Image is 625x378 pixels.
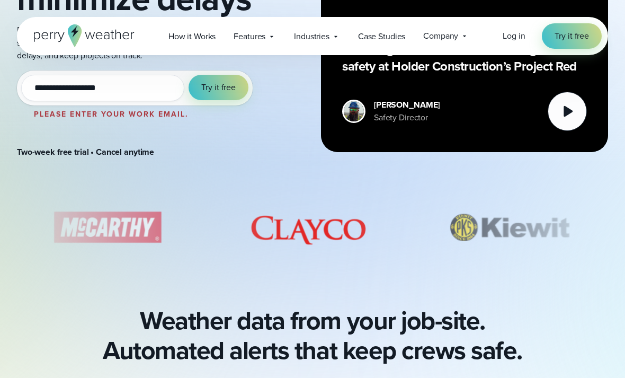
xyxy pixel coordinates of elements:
[374,99,440,111] div: [PERSON_NAME]
[32,201,182,254] div: 4 of 8
[168,30,216,43] span: How it Works
[189,75,248,100] button: Try it free
[233,201,383,254] div: 5 of 8
[17,201,608,259] div: slideshow
[159,25,225,47] a: How it Works
[542,23,602,49] a: Try it free
[342,41,587,75] p: Reducing workloads and increasing worker safety at Holder Construction’s Project Red
[17,146,154,158] strong: Two-week free trial • Cancel anytime
[344,101,364,121] img: Merco Chantres Headshot
[32,201,182,254] img: McCarthy.svg
[503,30,525,42] a: Log in
[434,201,585,254] div: 6 of 8
[103,306,522,365] h2: Weather data from your job-site. Automated alerts that keep crews safe.
[555,30,589,42] span: Try it free
[294,30,329,43] span: Industries
[233,201,383,254] img: Clayco.svg
[234,30,265,43] span: Features
[349,25,414,47] a: Case Studies
[201,81,236,94] span: Try it free
[374,111,440,124] div: Safety Director
[34,109,189,120] label: Please enter your work email.
[423,30,458,42] span: Company
[358,30,405,43] span: Case Studies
